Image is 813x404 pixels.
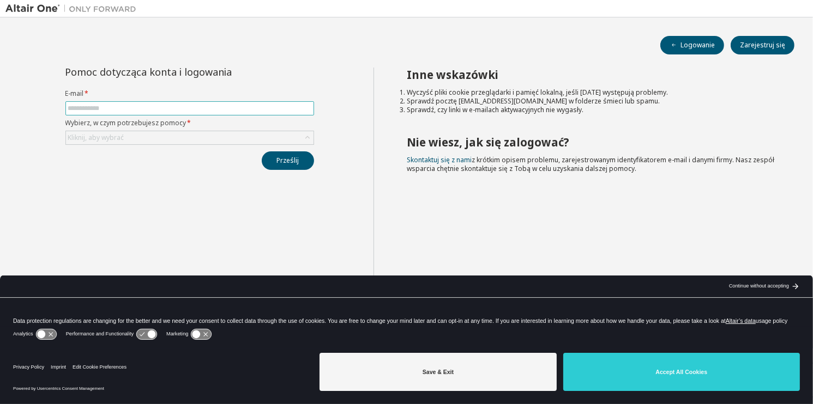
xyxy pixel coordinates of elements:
label: E-mail [65,89,314,98]
img: Altair One [5,3,142,14]
h2: Nie wiesz, jak się zalogować? [407,135,775,149]
div: Pomoc dotycząca konta i logowania [65,68,264,76]
span: z krótkim opisem problemu, zarejestrowanym identyfikatorem e-mail i danymi firmy. Nasz zespół wsp... [407,155,774,173]
li: Sprawdź pocztę [EMAIL_ADDRESS][DOMAIN_NAME] w folderze śmieci lub spamu. [407,97,775,106]
a: Skontaktuj się z nami [407,155,472,164]
h2: Inne wskazówki [407,68,775,82]
button: Logowanie [660,36,724,54]
div: Kliknij, aby wybrać [66,131,314,144]
div: Kliknij, aby wybrać [68,133,124,142]
button: Prześlij [262,151,314,170]
li: Wyczyść pliki cookie przeglądarki i pamięć lokalną, jeśli [DATE] występują problemy. [407,88,775,97]
label: Wybierz, w czym potrzebujesz pomocy [65,119,314,127]
li: Sprawdź, czy linki w e-mailach aktywacyjnych nie wygasły. [407,106,775,114]
button: Zarejestruj się [731,36,794,54]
